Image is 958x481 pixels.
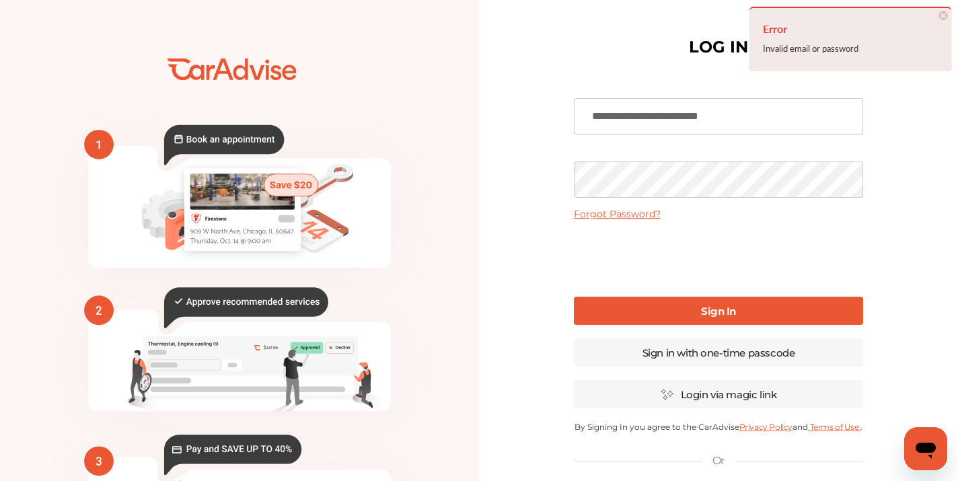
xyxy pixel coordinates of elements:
[574,297,863,325] a: Sign In
[712,453,725,468] p: Or
[739,422,793,432] a: Privacy Policy
[938,11,948,20] span: ×
[904,427,947,470] iframe: Button to launch messaging window
[574,338,863,367] a: Sign in with one-time passcode
[808,422,860,432] a: Terms of Use
[574,380,863,408] a: Login via magic link
[661,388,674,401] img: magic_icon.32c66aac.svg
[689,40,748,54] h1: LOG IN
[763,18,938,40] h4: Error
[574,422,863,432] p: By Signing In you agree to the CarAdvise and .
[701,305,736,318] b: Sign In
[574,208,661,220] a: Forgot Password?
[616,231,821,283] iframe: reCAPTCHA
[763,40,938,57] div: Invalid email or password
